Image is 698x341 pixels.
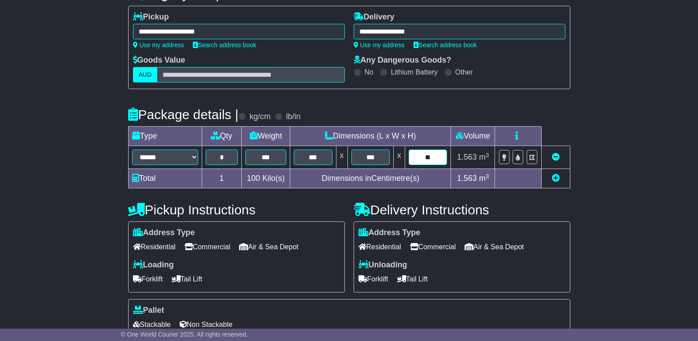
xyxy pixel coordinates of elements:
[486,173,489,180] sup: 3
[133,318,171,331] span: Stackable
[457,174,477,183] span: 1.563
[457,153,477,161] span: 1.563
[397,272,428,286] span: Tail Lift
[128,202,345,217] h4: Pickup Instructions
[193,41,256,49] a: Search address book
[354,12,395,22] label: Delivery
[354,41,405,49] a: Use my address
[249,112,270,122] label: kg/cm
[133,56,185,65] label: Goods Value
[133,272,163,286] span: Forklift
[128,169,202,188] td: Total
[552,153,560,161] a: Remove this item
[242,127,290,146] td: Weight
[185,240,230,254] span: Commercial
[133,240,176,254] span: Residential
[486,152,489,158] sup: 3
[247,174,260,183] span: 100
[358,260,407,270] label: Unloading
[133,41,184,49] a: Use my address
[290,127,451,146] td: Dimensions (L x W x H)
[451,127,495,146] td: Volume
[354,202,570,217] h4: Delivery Instructions
[393,146,405,169] td: x
[239,240,299,254] span: Air & Sea Depot
[133,306,164,315] label: Pallet
[465,240,524,254] span: Air & Sea Depot
[552,174,560,183] a: Add new item
[358,272,388,286] span: Forklift
[286,112,300,122] label: lb/in
[202,127,242,146] td: Qty
[455,68,473,76] label: Other
[290,169,451,188] td: Dimensions in Centimetre(s)
[133,12,169,22] label: Pickup
[358,240,401,254] span: Residential
[479,153,489,161] span: m
[133,67,158,82] label: AUD
[128,107,239,122] h4: Package details |
[180,318,233,331] span: Non Stackable
[133,260,174,270] label: Loading
[242,169,290,188] td: Kilo(s)
[391,68,438,76] label: Lithium Battery
[358,228,421,238] label: Address Type
[336,146,347,169] td: x
[128,127,202,146] td: Type
[479,174,489,183] span: m
[172,272,203,286] span: Tail Lift
[365,68,373,76] label: No
[410,240,456,254] span: Commercial
[133,228,195,238] label: Address Type
[121,331,248,338] span: © One World Courier 2025. All rights reserved.
[414,41,477,49] a: Search address book
[202,169,242,188] td: 1
[354,56,451,65] label: Any Dangerous Goods?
